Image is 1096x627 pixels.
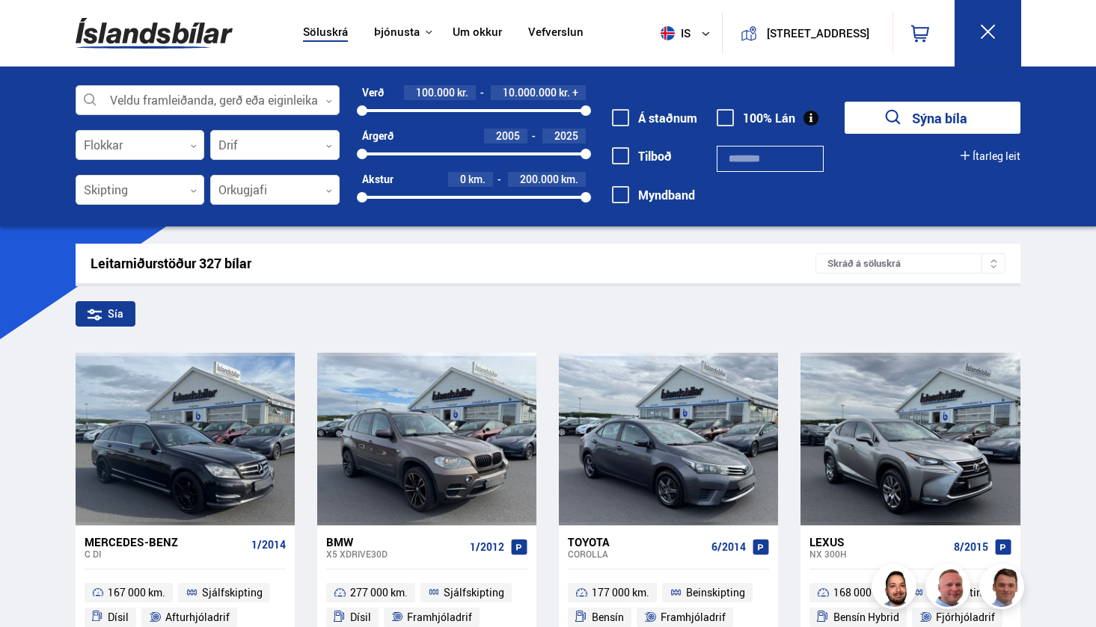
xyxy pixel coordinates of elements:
[809,549,947,559] div: NX 300H
[612,149,672,163] label: Tilboð
[85,549,245,559] div: C DI
[165,608,230,626] span: Afturhjóladrif
[928,566,973,611] img: siFngHWaQ9KaOqBr.png
[251,539,286,551] span: 1/2014
[528,25,584,41] a: Vefverslun
[612,188,695,202] label: Myndband
[874,566,919,611] img: nhp88E3Fdnt1Opn2.png
[936,608,995,626] span: Fjórhjóladrif
[496,129,520,143] span: 2005
[457,87,468,99] span: kr.
[76,9,233,58] img: G0Ugv5HjCgRt.svg
[108,608,129,626] span: Dísil
[809,535,947,549] div: Lexus
[326,535,464,549] div: BMW
[655,26,692,40] span: is
[407,608,472,626] span: Framhjóladrif
[661,26,675,40] img: svg+xml;base64,PHN2ZyB4bWxucz0iaHR0cDovL3d3dy53My5vcmcvMjAwMC9zdmciIHdpZHRoPSI1MTIiIGhlaWdodD0iNT...
[731,12,884,55] a: [STREET_ADDRESS]
[655,11,722,55] button: is
[592,608,624,626] span: Bensín
[833,608,899,626] span: Bensín Hybrid
[444,584,504,602] span: Sjálfskipting
[202,584,263,602] span: Sjálfskipting
[85,535,245,549] div: Mercedes-Benz
[572,87,578,99] span: +
[559,87,570,99] span: kr.
[303,25,348,41] a: Söluskrá
[108,584,165,602] span: 167 000 km.
[711,541,746,553] span: 6/2014
[763,27,873,40] button: [STREET_ADDRESS]
[453,25,502,41] a: Um okkur
[12,6,57,51] button: Opna LiveChat spjallviðmót
[686,584,745,602] span: Beinskipting
[326,549,464,559] div: X5 XDRIVE30D
[717,111,795,125] label: 100% Lán
[416,85,455,99] span: 100.000
[460,172,466,186] span: 0
[350,584,408,602] span: 277 000 km.
[568,549,705,559] div: Corolla
[76,301,135,327] div: Sía
[91,256,816,271] div: Leitarniðurstöður 327 bílar
[561,173,578,185] span: km.
[982,566,1026,611] img: FbJEzSuNWCJXmdc-.webp
[961,150,1020,162] button: Ítarleg leit
[362,87,384,99] div: Verð
[592,584,649,602] span: 177 000 km.
[612,111,697,125] label: Á staðnum
[520,172,559,186] span: 200.000
[815,253,1005,274] div: Skráð á söluskrá
[470,541,504,553] span: 1/2012
[954,541,988,553] span: 8/2015
[503,85,557,99] span: 10.000.000
[374,25,420,40] button: Þjónusta
[362,130,394,142] div: Árgerð
[568,535,705,549] div: Toyota
[362,173,394,185] div: Akstur
[350,608,371,626] span: Dísil
[833,584,891,602] span: 168 000 km.
[845,102,1020,134] button: Sýna bíla
[468,173,486,185] span: km.
[661,608,726,626] span: Framhjóladrif
[554,129,578,143] span: 2025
